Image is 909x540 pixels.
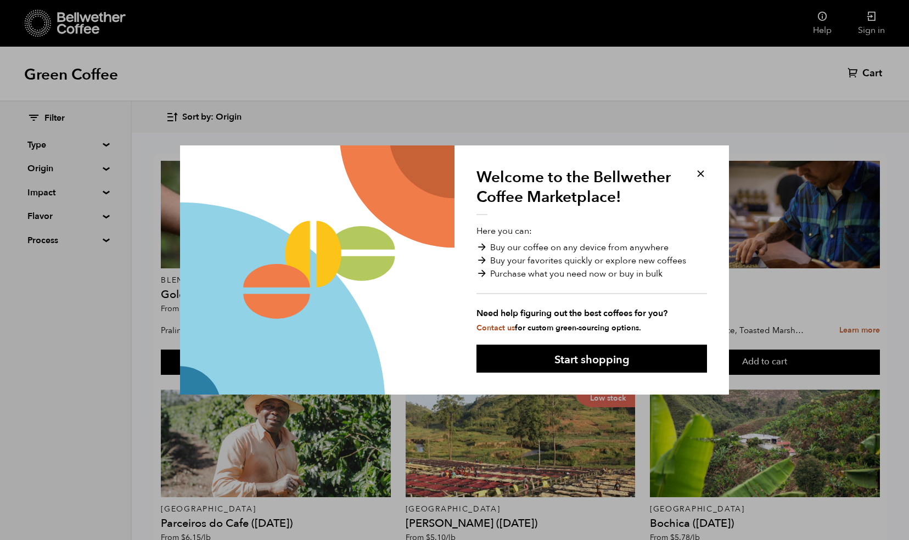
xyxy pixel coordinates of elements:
li: Buy your favorites quickly or explore new coffees [476,254,707,267]
h1: Welcome to the Bellwether Coffee Marketplace! [476,167,680,216]
a: Contact us [476,323,515,333]
li: Purchase what you need now or buy in bulk [476,267,707,280]
li: Buy our coffee on any device from anywhere [476,241,707,254]
button: Start shopping [476,345,707,373]
strong: Need help figuring out the best coffees for you? [476,307,707,320]
small: for custom green-sourcing options. [476,323,641,333]
p: Here you can: [476,224,707,333]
